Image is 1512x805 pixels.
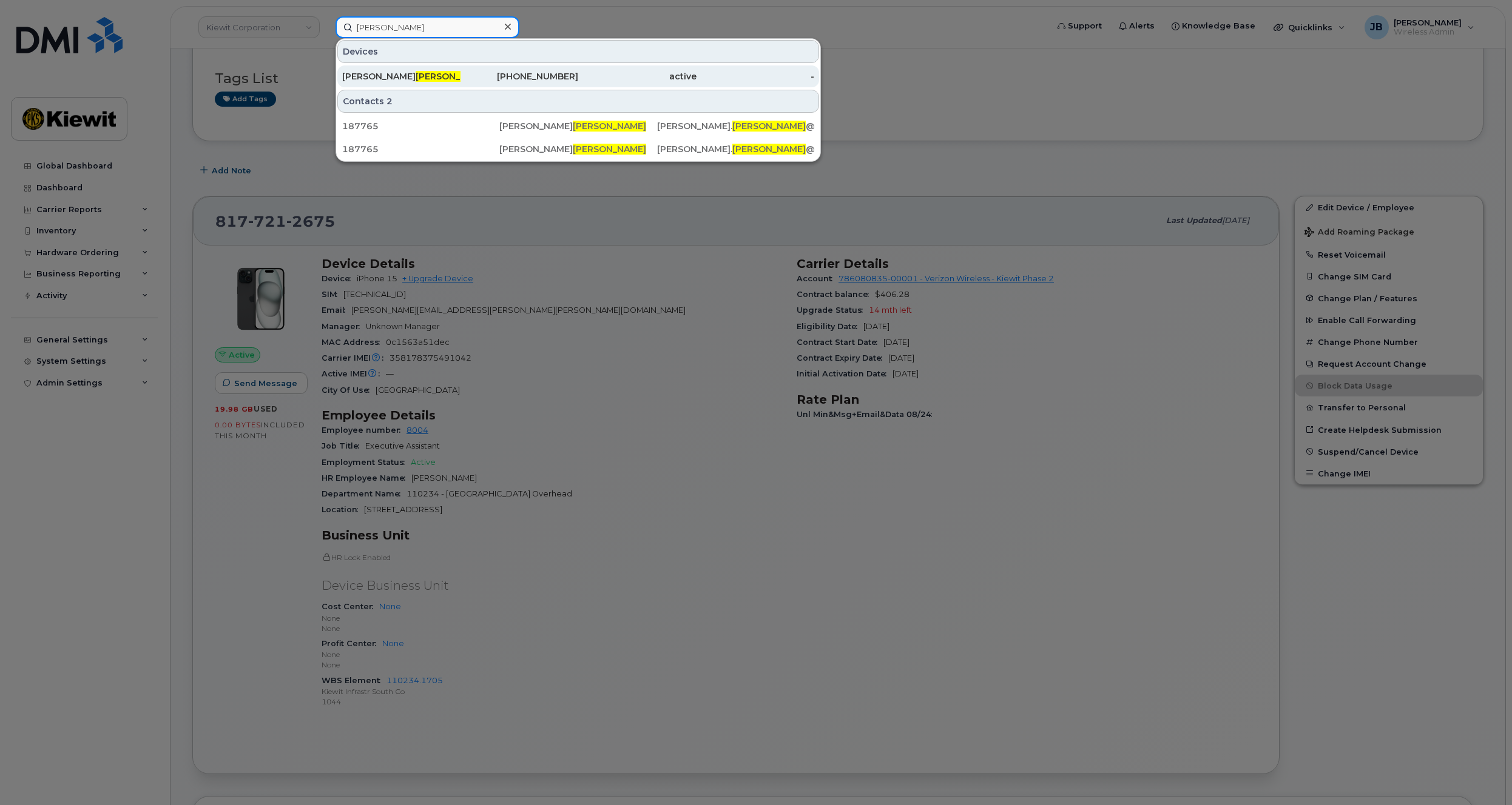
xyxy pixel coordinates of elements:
[657,120,814,132] div: [PERSON_NAME]. @[PERSON_NAME][DOMAIN_NAME]
[337,90,819,113] div: Contacts
[337,115,819,137] a: 187765[PERSON_NAME][PERSON_NAME][PERSON_NAME].[PERSON_NAME]@[PERSON_NAME][DOMAIN_NAME]
[386,95,393,107] span: 2
[337,65,819,87] a: [PERSON_NAME][PERSON_NAME][PHONE_NUMBER]active-
[499,143,656,155] div: [PERSON_NAME]
[573,121,646,132] span: [PERSON_NAME]
[578,70,697,82] div: active
[732,121,806,132] span: [PERSON_NAME]
[342,120,499,132] div: 187765
[337,138,819,160] a: 187765[PERSON_NAME][PERSON_NAME][PERSON_NAME].[PERSON_NAME]@[PERSON_NAME][DOMAIN_NAME]
[499,120,656,132] div: [PERSON_NAME]
[461,70,579,82] div: [PHONE_NUMBER]
[573,144,646,155] span: [PERSON_NAME]
[1459,752,1503,796] iframe: Messenger Launcher
[342,143,499,155] div: 187765
[732,144,806,155] span: [PERSON_NAME]
[416,71,489,82] span: [PERSON_NAME]
[342,70,461,82] div: [PERSON_NAME]
[697,70,815,82] div: -
[657,143,814,155] div: [PERSON_NAME]. @[PERSON_NAME][DOMAIN_NAME]
[337,40,819,63] div: Devices
[336,16,519,38] input: Find something...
